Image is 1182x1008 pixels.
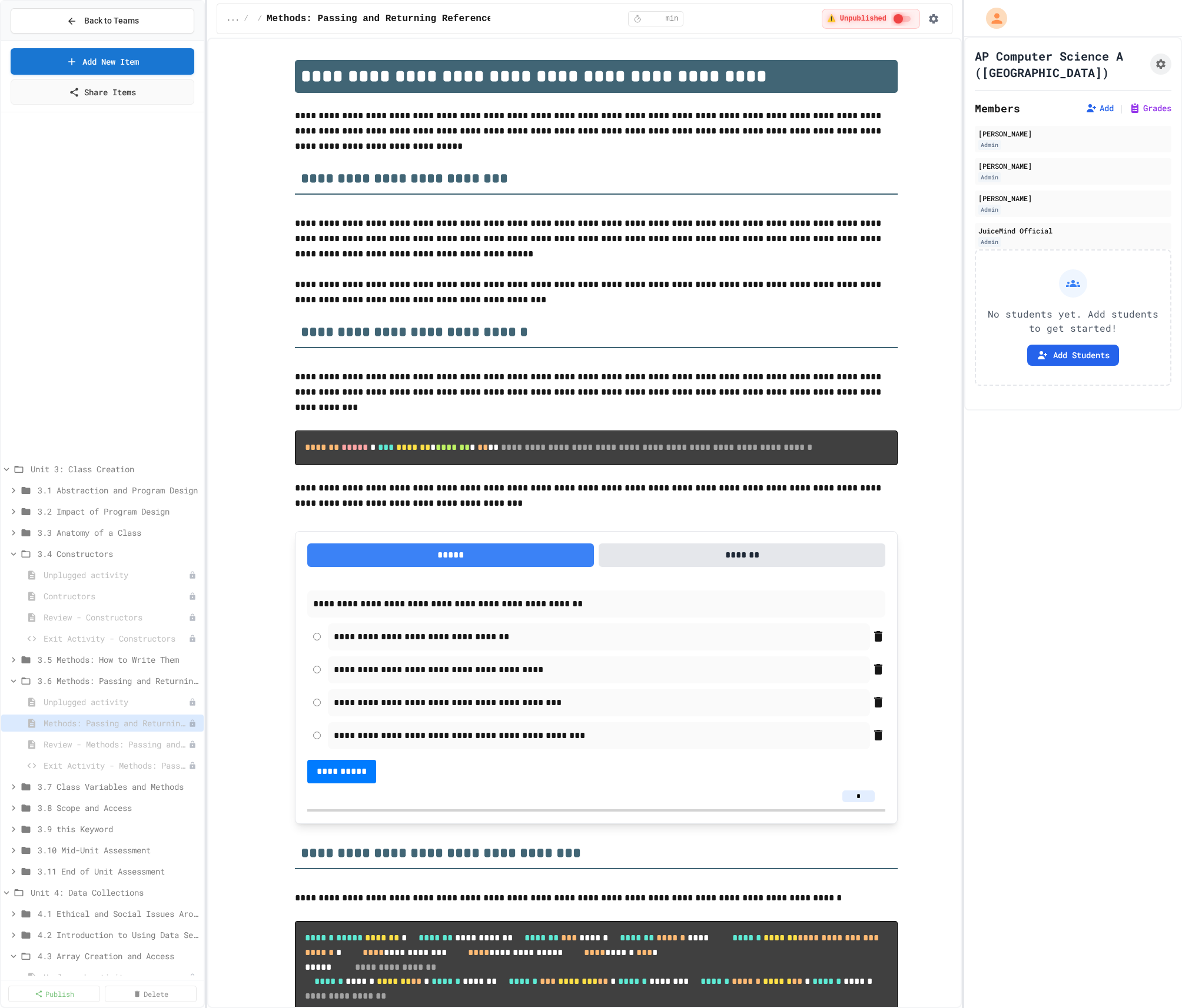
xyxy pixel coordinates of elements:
[38,802,199,814] span: 3.8 Scope and Access
[188,592,197,600] div: Unpublished
[38,505,199,518] span: 3.2 Impact of Program Design
[1085,102,1114,114] button: Add
[1027,345,1119,366] button: Add Students
[38,484,199,496] span: 3.1 Abstraction and Program Design
[978,172,1001,182] div: Admin
[11,79,194,105] a: Share Items
[44,759,188,772] span: Exit Activity - Methods: Passing and Returning References of an Object
[38,865,199,877] span: 3.11 End of Unit Assessment
[975,48,1146,81] h1: AP Computer Science A ([GEOGRAPHIC_DATA])
[11,48,194,75] a: Add New Item
[38,548,199,560] span: 3.4 Constructors
[978,128,1168,139] div: [PERSON_NAME]
[974,5,1010,32] div: My Account
[38,780,199,793] span: 3.7 Class Variables and Methods
[978,205,1001,215] div: Admin
[822,9,920,29] div: ⚠️ Students cannot see this content! Click the toggle to publish it and make it visible to your c...
[84,15,139,27] span: Back to Teams
[38,675,199,687] span: 3.6 Methods: Passing and Returning References of an Object
[188,719,197,727] div: Unpublished
[8,986,100,1002] a: Publish
[978,161,1168,171] div: [PERSON_NAME]
[1084,910,1170,960] iframe: chat widget
[44,569,188,581] span: Unplugged activity
[188,613,197,622] div: Unpublished
[1150,54,1171,75] button: Assignment Settings
[665,14,678,24] span: min
[44,717,188,729] span: Methods: Passing and Returning References of an Object
[38,526,199,539] span: 3.3 Anatomy of a Class
[188,973,197,982] div: Unpublished
[44,696,188,708] span: Unplugged activity
[985,307,1161,335] p: No students yet. Add students to get started!
[38,653,199,666] span: 3.5 Methods: How to Write Them
[31,463,199,475] span: Unit 3: Class Creation
[188,571,197,579] div: Unpublished
[44,632,188,645] span: Exit Activity - Constructors
[38,929,199,941] span: 4.2 Introduction to Using Data Sets
[44,590,188,602] span: Contructors
[31,886,199,899] span: Unit 4: Data Collections
[38,907,199,920] span: 4.1 Ethical and Social Issues Around Data Collection
[38,823,199,835] span: 3.9 this Keyword
[244,14,248,24] span: /
[188,635,197,643] div: Unpublished
[1118,101,1124,115] span: |
[44,738,188,750] span: Review - Methods: Passing and Returning References of an Object
[978,140,1001,150] div: Admin
[827,14,886,24] span: ⚠️ Unpublished
[1133,961,1170,996] iframe: chat widget
[258,14,262,24] span: /
[188,762,197,770] div: Unpublished
[978,193,1168,203] div: [PERSON_NAME]
[1129,102,1171,114] button: Grades
[44,971,188,983] span: Unplugged activity
[44,611,188,623] span: Review - Constructors
[188,740,197,749] div: Unpublished
[978,225,1168,236] div: JuiceMind Official
[227,14,240,24] span: ...
[38,950,199,962] span: 4.3 Array Creation and Access
[188,698,197,706] div: Unpublished
[978,237,1001,247] div: Admin
[105,986,197,1002] a: Delete
[11,8,194,34] button: Back to Teams
[975,100,1020,116] h2: Members
[267,12,572,26] span: Methods: Passing and Returning References of an Object
[38,844,199,856] span: 3.10 Mid-Unit Assessment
